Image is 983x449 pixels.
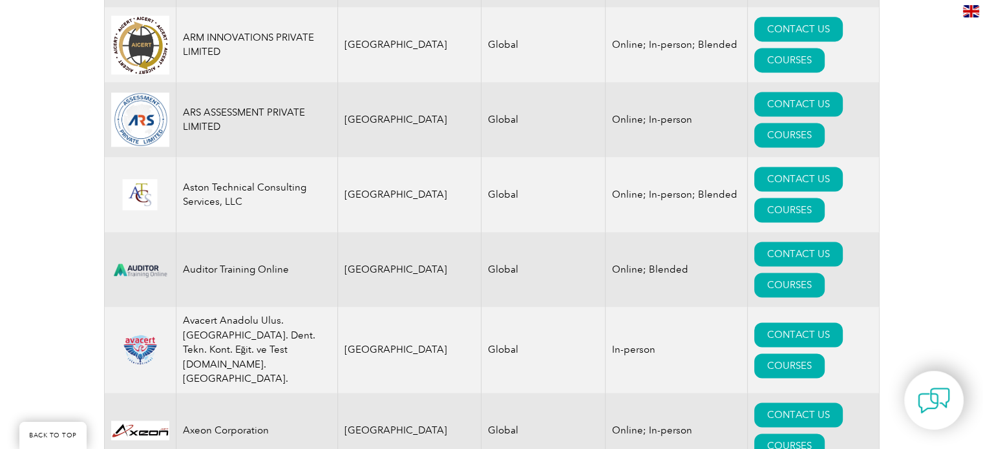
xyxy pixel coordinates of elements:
[111,421,169,440] img: 28820fe6-db04-ea11-a811-000d3a793f32-logo.jpg
[337,7,481,82] td: [GEOGRAPHIC_DATA]
[754,198,825,222] a: COURSES
[754,17,843,41] a: CONTACT US
[111,92,169,147] img: 509b7a2e-6565-ed11-9560-0022481565fd-logo.png
[754,242,843,266] a: CONTACT US
[754,273,825,297] a: COURSES
[111,16,169,74] img: d4f7149c-8dc9-ef11-a72f-002248108aed-logo.jpg
[111,179,169,211] img: ce24547b-a6e0-e911-a812-000d3a795b83-logo.png
[606,82,748,157] td: Online; In-person
[481,157,606,232] td: Global
[606,157,748,232] td: Online; In-person; Blended
[963,5,979,17] img: en
[481,82,606,157] td: Global
[481,307,606,393] td: Global
[754,123,825,147] a: COURSES
[754,322,843,347] a: CONTACT US
[337,307,481,393] td: [GEOGRAPHIC_DATA]
[754,167,843,191] a: CONTACT US
[606,307,748,393] td: In-person
[111,334,169,366] img: 815efeab-5b6f-eb11-a812-00224815377e-logo.png
[481,232,606,307] td: Global
[606,7,748,82] td: Online; In-person; Blended
[481,7,606,82] td: Global
[337,82,481,157] td: [GEOGRAPHIC_DATA]
[176,82,337,157] td: ARS ASSESSMENT PRIVATE LIMITED
[176,157,337,232] td: Aston Technical Consulting Services, LLC
[19,422,87,449] a: BACK TO TOP
[111,255,169,284] img: d024547b-a6e0-e911-a812-000d3a795b83-logo.png
[337,232,481,307] td: [GEOGRAPHIC_DATA]
[606,232,748,307] td: Online; Blended
[754,48,825,72] a: COURSES
[176,7,337,82] td: ARM INNOVATIONS PRIVATE LIMITED
[176,232,337,307] td: Auditor Training Online
[176,307,337,393] td: Avacert Anadolu Ulus. [GEOGRAPHIC_DATA]. Dent. Tekn. Kont. Eğit. ve Test [DOMAIN_NAME]. [GEOGRAPH...
[754,402,843,427] a: CONTACT US
[918,384,950,417] img: contact-chat.png
[754,92,843,116] a: CONTACT US
[337,157,481,232] td: [GEOGRAPHIC_DATA]
[754,353,825,378] a: COURSES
